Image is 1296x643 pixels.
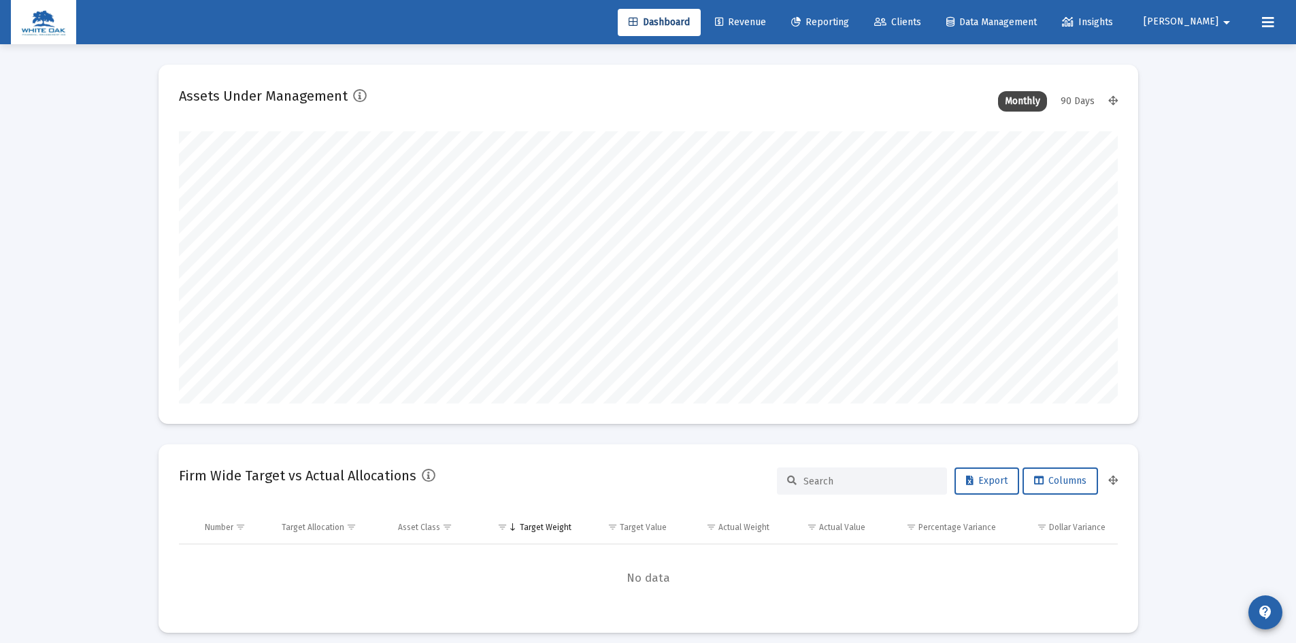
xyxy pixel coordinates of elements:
span: Export [966,475,1008,487]
span: Clients [874,16,921,28]
div: Percentage Variance [918,522,996,533]
td: Column Target Weight [479,511,581,544]
a: Dashboard [618,9,701,36]
div: Target Weight [520,522,571,533]
td: Column Asset Class [388,511,479,544]
button: Columns [1023,467,1098,495]
mat-icon: arrow_drop_down [1218,9,1235,36]
span: Insights [1062,16,1113,28]
span: Revenue [715,16,766,28]
a: Revenue [704,9,777,36]
button: Export [954,467,1019,495]
a: Data Management [935,9,1048,36]
span: No data [179,571,1118,586]
span: Show filter options for column 'Actual Value' [807,522,817,532]
div: Number [205,522,233,533]
a: Reporting [780,9,860,36]
span: Show filter options for column 'Actual Weight' [706,522,716,532]
td: Column Number [195,511,273,544]
div: 90 Days [1054,91,1101,112]
mat-icon: contact_support [1257,604,1274,621]
td: Column Dollar Variance [1006,511,1117,544]
h2: Firm Wide Target vs Actual Allocations [179,465,416,487]
span: Columns [1034,475,1086,487]
td: Column Actual Weight [676,511,778,544]
span: Show filter options for column 'Asset Class' [442,522,452,532]
img: Dashboard [21,9,66,36]
span: Show filter options for column 'Target Allocation' [346,522,356,532]
div: Actual Value [819,522,865,533]
span: Reporting [791,16,849,28]
div: Data grid [179,511,1118,612]
span: Show filter options for column 'Number' [235,522,246,532]
span: Show filter options for column 'Dollar Variance' [1037,522,1047,532]
span: Data Management [946,16,1037,28]
span: Dashboard [629,16,690,28]
a: Insights [1051,9,1124,36]
td: Column Target Allocation [272,511,388,544]
div: Dollar Variance [1049,522,1106,533]
span: Show filter options for column 'Target Value' [608,522,618,532]
span: Show filter options for column 'Target Weight' [497,522,508,532]
td: Column Percentage Variance [875,511,1006,544]
td: Column Actual Value [779,511,875,544]
td: Column Target Value [581,511,677,544]
h2: Assets Under Management [179,85,348,107]
div: Asset Class [398,522,440,533]
div: Target Allocation [282,522,344,533]
a: Clients [863,9,932,36]
div: Target Value [620,522,667,533]
div: Actual Weight [718,522,769,533]
span: Show filter options for column 'Percentage Variance' [906,522,916,532]
span: [PERSON_NAME] [1144,16,1218,28]
input: Search [803,476,937,487]
div: Monthly [998,91,1047,112]
button: [PERSON_NAME] [1127,8,1251,35]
